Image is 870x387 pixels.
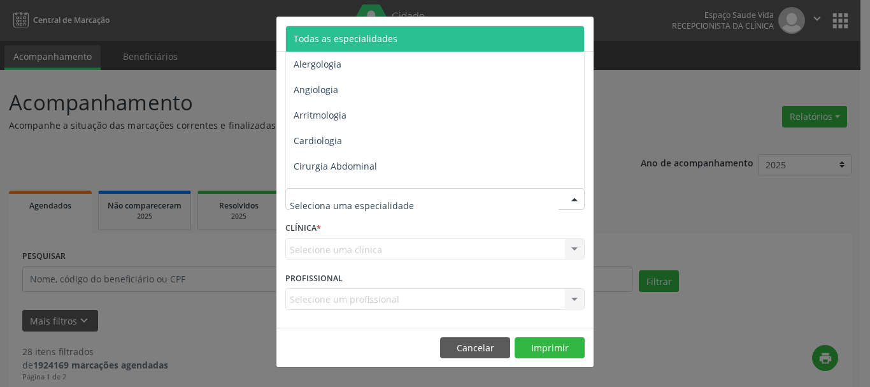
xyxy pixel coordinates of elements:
[290,193,559,218] input: Seleciona uma especialidade
[294,84,338,96] span: Angiologia
[294,135,342,147] span: Cardiologia
[294,160,377,172] span: Cirurgia Abdominal
[515,337,585,359] button: Imprimir
[440,337,510,359] button: Cancelar
[285,268,343,288] label: PROFISSIONAL
[294,33,397,45] span: Todas as especialidades
[294,186,372,198] span: Cirurgia Bariatrica
[568,17,594,48] button: Close
[285,219,321,238] label: CLÍNICA
[285,26,431,42] h5: Relatório de agendamentos
[294,58,341,70] span: Alergologia
[294,109,346,121] span: Arritmologia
